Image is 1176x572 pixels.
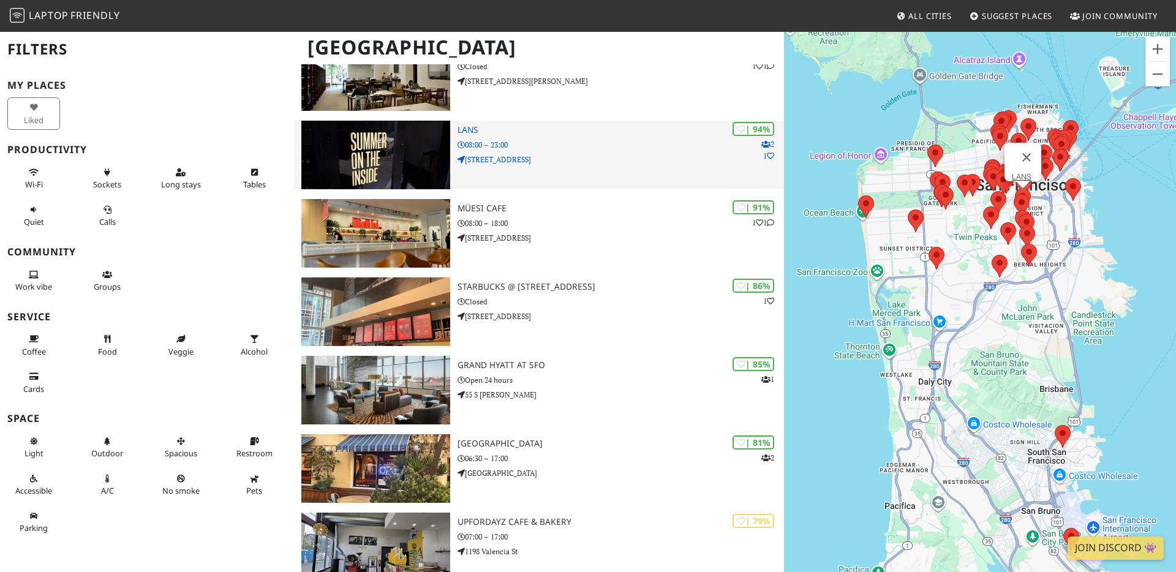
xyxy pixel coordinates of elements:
[458,232,784,244] p: [STREET_ADDRESS]
[99,216,116,227] span: Video/audio calls
[236,448,273,459] span: Restroom
[7,413,287,424] h3: Space
[733,357,774,371] div: | 85%
[7,80,287,91] h3: My Places
[7,506,60,538] button: Parking
[458,517,784,527] h3: UPFORDAYZ Cafe & Bakery
[458,217,784,229] p: 08:00 – 18:00
[228,431,281,464] button: Restroom
[752,217,774,228] p: 1 1
[7,31,287,68] h2: Filters
[294,356,784,424] a: Grand Hyatt At SFO | 85% 1 Grand Hyatt At SFO Open 24 hours 55 S [PERSON_NAME]
[733,435,774,450] div: | 81%
[458,374,784,386] p: Open 24 hours
[81,265,134,297] button: Groups
[458,467,784,479] p: [GEOGRAPHIC_DATA]
[7,200,60,232] button: Quiet
[458,438,784,449] h3: [GEOGRAPHIC_DATA]
[154,469,207,501] button: No smoke
[733,514,774,528] div: | 79%
[228,469,281,501] button: Pets
[162,485,200,496] span: Smoke free
[168,346,194,357] span: Veggie
[70,9,119,22] span: Friendly
[10,6,120,27] a: LaptopFriendly LaptopFriendly
[154,329,207,361] button: Veggie
[7,162,60,195] button: Wi-Fi
[7,329,60,361] button: Coffee
[458,310,784,322] p: [STREET_ADDRESS]
[458,360,784,371] h3: Grand Hyatt At SFO
[7,366,60,399] button: Cards
[7,246,287,258] h3: Community
[154,431,207,464] button: Spacious
[1082,10,1158,21] span: Join Community
[23,383,44,394] span: Credit cards
[81,329,134,361] button: Food
[101,485,114,496] span: Air conditioned
[763,295,774,307] p: 1
[243,179,266,190] span: Work-friendly tables
[81,162,134,195] button: Sockets
[294,121,784,189] a: LANS | 94% 21 LANS 08:00 – 23:00 [STREET_ADDRESS]
[294,199,784,268] a: Müesi Cafe | 91% 11 Müesi Cafe 08:00 – 18:00 [STREET_ADDRESS]
[22,346,46,357] span: Coffee
[458,75,784,87] p: [STREET_ADDRESS][PERSON_NAME]
[891,5,957,27] a: All Cities
[301,434,450,503] img: Java Beach Cafe
[7,265,60,297] button: Work vibe
[93,179,121,190] span: Power sockets
[294,434,784,503] a: Java Beach Cafe | 81% 2 [GEOGRAPHIC_DATA] 06:30 – 17:00 [GEOGRAPHIC_DATA]
[81,469,134,501] button: A/C
[94,281,121,292] span: Group tables
[7,431,60,464] button: Light
[228,162,281,195] button: Tables
[161,179,201,190] span: Long stays
[7,469,60,501] button: Accessible
[15,485,52,496] span: Accessible
[7,311,287,323] h3: Service
[91,448,123,459] span: Outdoor area
[301,199,450,268] img: Müesi Cafe
[1145,37,1170,61] button: Zoom in
[965,5,1058,27] a: Suggest Places
[301,121,450,189] img: LANS
[1145,62,1170,86] button: Zoom out
[458,125,784,135] h3: LANS
[10,8,24,23] img: LaptopFriendly
[15,281,52,292] span: People working
[165,448,197,459] span: Spacious
[301,356,450,424] img: Grand Hyatt At SFO
[24,216,44,227] span: Quiet
[458,453,784,464] p: 06:30 – 17:00
[1065,5,1163,27] a: Join Community
[1012,143,1041,172] button: Close
[241,346,268,357] span: Alcohol
[98,346,117,357] span: Food
[458,296,784,307] p: Closed
[761,452,774,464] p: 2
[458,282,784,292] h3: Starbucks @ [STREET_ADDRESS]
[458,203,784,214] h3: Müesi Cafe
[298,31,782,64] h1: [GEOGRAPHIC_DATA]
[458,531,784,543] p: 07:00 – 17:00
[733,200,774,214] div: | 91%
[24,448,43,459] span: Natural light
[1012,172,1031,181] a: LANS
[25,179,43,190] span: Stable Wi-Fi
[81,431,134,464] button: Outdoor
[458,546,784,557] p: 1198 Valencia St
[458,389,784,401] p: 55 S [PERSON_NAME]
[982,10,1053,21] span: Suggest Places
[908,10,952,21] span: All Cities
[761,138,774,162] p: 2 1
[733,122,774,136] div: | 94%
[20,522,48,533] span: Parking
[29,9,69,22] span: Laptop
[458,139,784,151] p: 08:00 – 23:00
[7,144,287,156] h3: Productivity
[458,154,784,165] p: [STREET_ADDRESS]
[154,162,207,195] button: Long stays
[246,485,262,496] span: Pet friendly
[228,329,281,361] button: Alcohol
